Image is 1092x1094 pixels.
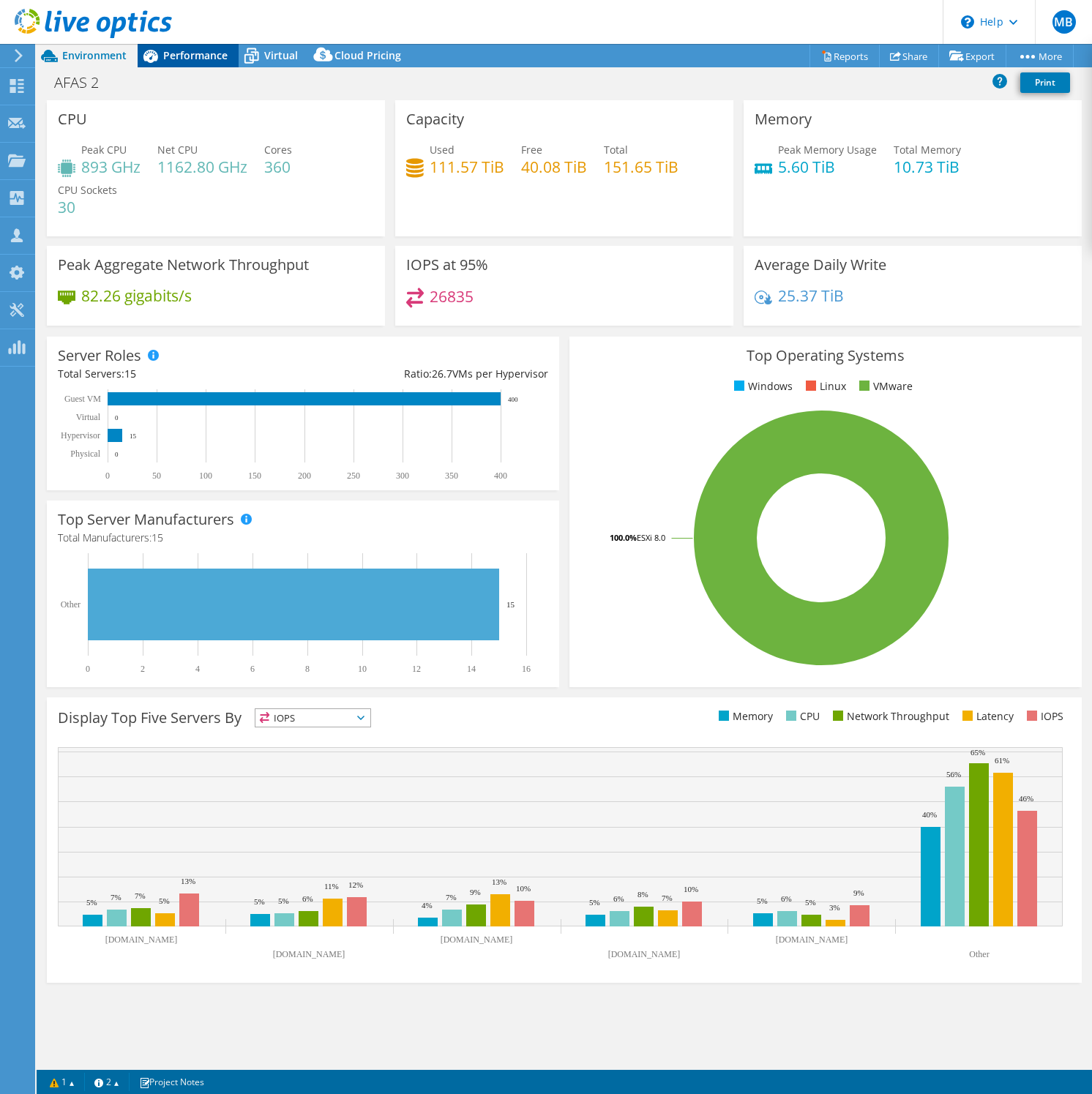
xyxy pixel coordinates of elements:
h4: 26835 [430,288,474,304]
text: 200 [298,471,311,481]
span: 26.7 [432,367,452,381]
text: 50 [152,471,161,481]
h3: Top Server Manufacturers [58,512,234,528]
text: Other [969,949,989,959]
a: Print [1020,72,1070,93]
li: Linux [802,378,846,394]
text: 0 [86,664,90,674]
span: Total Memory [894,143,961,157]
text: 0 [105,471,110,481]
text: 5% [86,898,97,907]
text: 11% [324,882,339,891]
text: 61% [995,756,1009,765]
text: 0 [115,451,119,458]
text: 4 [195,664,200,674]
li: IOPS [1023,708,1063,724]
text: 0 [115,414,119,422]
span: Peak Memory Usage [778,143,877,157]
li: Latency [959,708,1014,724]
li: Memory [715,708,773,724]
h3: CPU [58,111,87,127]
text: 10% [516,884,531,893]
text: 7% [111,893,121,902]
text: 56% [946,770,961,779]
span: Performance [163,48,228,62]
text: 46% [1019,794,1033,803]
text: 400 [494,471,507,481]
li: CPU [782,708,820,724]
text: 350 [445,471,458,481]
a: Export [938,45,1006,67]
text: 7% [446,893,457,902]
div: Ratio: VMs per Hypervisor [303,366,548,382]
tspan: ESXi 8.0 [637,532,665,543]
text: [DOMAIN_NAME] [608,949,681,959]
h3: Server Roles [58,348,141,364]
text: 15 [506,600,515,609]
h4: 111.57 TiB [430,159,504,175]
text: 65% [971,748,985,757]
h4: 1162.80 GHz [157,159,247,175]
h3: IOPS at 95% [406,257,488,273]
text: 400 [508,396,518,403]
h3: Top Operating Systems [580,348,1071,364]
text: 5% [757,896,768,905]
span: MB [1052,10,1076,34]
text: 5% [589,898,600,907]
text: 12% [348,880,363,889]
text: 7% [662,893,673,902]
a: Project Notes [129,1073,214,1091]
svg: \n [961,15,974,29]
h4: Total Manufacturers: [58,530,548,546]
text: Guest VM [64,394,101,404]
text: [DOMAIN_NAME] [776,934,848,945]
text: 6% [613,894,624,903]
h3: Peak Aggregate Network Throughput [58,257,309,273]
h4: 5.60 TiB [778,159,877,175]
text: 5% [159,896,170,905]
h4: 30 [58,199,117,215]
h3: Average Daily Write [755,257,886,273]
span: IOPS [255,709,370,727]
text: 10 [358,664,367,674]
text: 6% [781,894,792,903]
a: Reports [809,45,880,67]
text: 100 [199,471,212,481]
text: [DOMAIN_NAME] [441,934,513,945]
tspan: 100.0% [610,532,637,543]
span: Cloud Pricing [334,48,401,62]
div: Total Servers: [58,366,303,382]
text: 4% [422,901,433,910]
span: CPU Sockets [58,183,117,197]
text: 5% [254,897,265,906]
text: 300 [396,471,409,481]
span: Peak CPU [81,143,127,157]
text: 250 [347,471,360,481]
text: 16 [522,664,531,674]
text: 7% [135,891,146,900]
h4: 10.73 TiB [894,159,961,175]
span: 15 [152,531,163,544]
span: Free [521,143,542,157]
h4: 360 [264,159,292,175]
span: Environment [62,48,127,62]
text: Other [61,599,81,610]
text: 5% [278,896,289,905]
text: [DOMAIN_NAME] [105,934,178,945]
text: 3% [829,903,840,912]
text: 40% [922,810,937,819]
span: 15 [124,367,136,381]
span: Total [604,143,628,157]
text: 8 [305,664,310,674]
text: 150 [248,471,261,481]
text: 9% [470,888,481,896]
text: 6 [250,664,255,674]
text: 8% [637,890,648,899]
h4: 40.08 TiB [521,159,587,175]
text: 12 [412,664,421,674]
h4: 893 GHz [81,159,141,175]
text: 15 [130,432,137,440]
li: Network Throughput [829,708,949,724]
text: 14 [467,664,476,674]
text: [DOMAIN_NAME] [273,949,345,959]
